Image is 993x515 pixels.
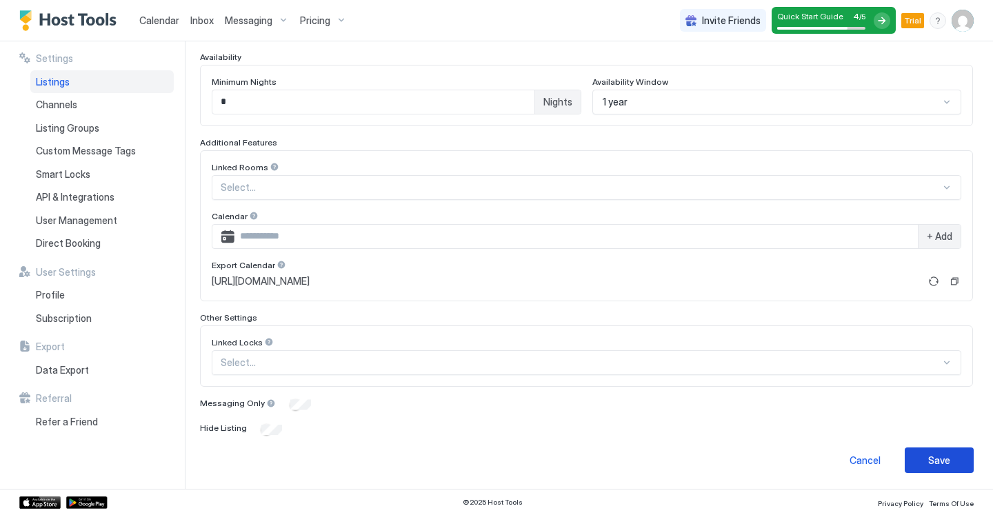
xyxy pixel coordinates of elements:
span: Nights [543,96,572,108]
span: Trial [904,14,921,27]
span: Pricing [300,14,330,27]
div: Save [928,453,950,467]
span: Inbox [190,14,214,26]
div: User profile [952,10,974,32]
span: Data Export [36,364,89,376]
button: Refresh [925,273,942,290]
span: Subscription [36,312,92,325]
span: Channels [36,99,77,111]
span: Additional Features [200,137,277,148]
span: [URL][DOMAIN_NAME] [212,275,310,287]
span: Listings [36,76,70,88]
div: Cancel [850,453,881,467]
span: Linked Locks [212,337,263,347]
span: User Management [36,214,117,227]
span: / 5 [859,12,865,21]
a: Inbox [190,13,214,28]
span: Messaging [225,14,272,27]
span: Settings [36,52,73,65]
span: Availability Window [592,77,668,87]
input: Input Field [212,90,534,114]
button: Cancel [830,447,899,473]
a: Data Export [30,359,174,382]
span: 4 [853,11,859,21]
span: API & Integrations [36,191,114,203]
span: Profile [36,289,65,301]
span: Privacy Policy [878,499,923,507]
span: Terms Of Use [929,499,974,507]
a: Smart Locks [30,163,174,186]
span: Referral [36,392,72,405]
a: Profile [30,283,174,307]
span: Minimum Nights [212,77,277,87]
span: 1 year [603,96,628,108]
a: Direct Booking [30,232,174,255]
a: Listings [30,70,174,94]
span: Linked Rooms [212,162,268,172]
span: © 2025 Host Tools [463,498,523,507]
a: Terms Of Use [929,495,974,509]
span: Other Settings [200,312,257,323]
span: Hide Listing [200,423,247,433]
a: Channels [30,93,174,117]
input: Input Field [234,225,918,248]
span: Refer a Friend [36,416,98,428]
a: App Store [19,496,61,509]
span: User Settings [36,266,96,279]
a: Host Tools Logo [19,10,123,31]
a: Subscription [30,307,174,330]
a: Listing Groups [30,117,174,140]
span: Export Calendar [212,260,275,270]
a: API & Integrations [30,185,174,209]
span: + Add [927,230,952,243]
a: User Management [30,209,174,232]
span: Messaging Only [200,398,265,408]
span: Calendar [139,14,179,26]
span: Direct Booking [36,237,101,250]
button: Copy [947,274,961,288]
a: [URL][DOMAIN_NAME] [212,275,920,287]
a: Refer a Friend [30,410,174,434]
a: Privacy Policy [878,495,923,509]
span: Listing Groups [36,122,99,134]
button: Save [905,447,974,473]
span: Custom Message Tags [36,145,136,157]
span: Export [36,341,65,353]
span: Smart Locks [36,168,90,181]
span: Calendar [212,211,248,221]
span: Invite Friends [702,14,761,27]
iframe: Intercom live chat [14,468,47,501]
div: menu [930,12,946,29]
a: Calendar [139,13,179,28]
a: Google Play Store [66,496,108,509]
span: Availability [200,52,241,62]
span: Quick Start Guide [777,11,843,21]
a: Custom Message Tags [30,139,174,163]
